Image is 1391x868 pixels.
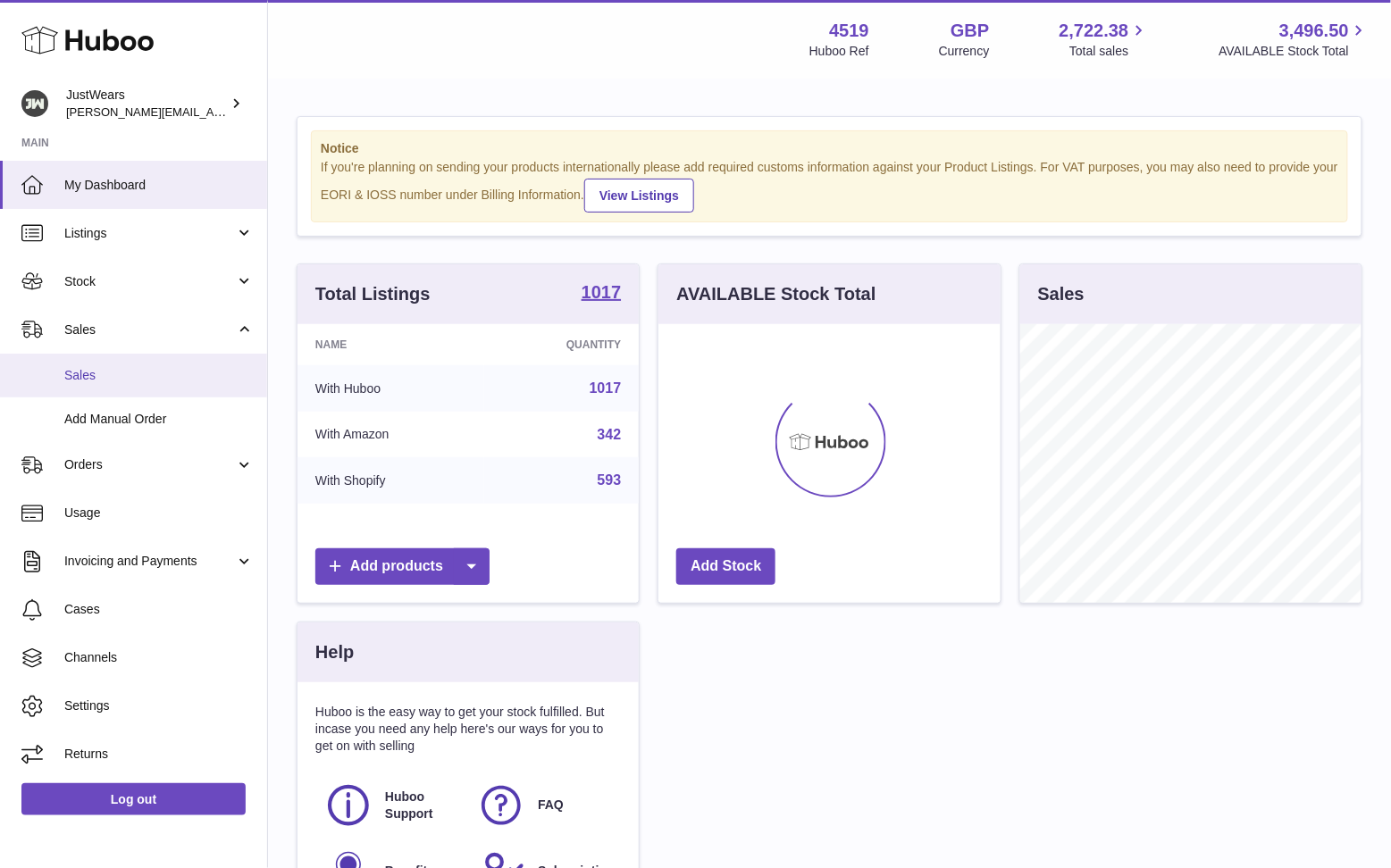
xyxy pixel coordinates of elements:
[64,273,235,290] span: Stock
[321,140,1338,157] strong: Notice
[598,427,622,442] a: 342
[484,324,639,365] th: Quantity
[297,324,484,365] th: Name
[676,548,775,585] a: Add Stock
[1219,19,1370,60] a: 3,496.50 AVAILABLE Stock Total
[64,553,235,570] span: Invoicing and Payments
[598,472,622,488] a: 593
[66,104,358,119] span: [PERSON_NAME][EMAIL_ADDRESS][DOMAIN_NAME]
[297,457,484,504] td: With Shopify
[324,781,459,830] a: Huboo Support
[584,179,694,213] a: View Listings
[315,704,621,755] p: Huboo is the easy way to get your stock fulfilled. But incase you need any help here's our ways f...
[66,87,227,121] div: JustWears
[809,43,869,60] div: Huboo Ref
[297,365,484,412] td: With Huboo
[385,789,457,822] span: Huboo Support
[939,43,990,60] div: Currency
[64,697,254,714] span: Settings
[64,411,254,428] span: Add Manual Order
[64,505,254,522] span: Usage
[64,367,254,384] span: Sales
[1219,43,1370,60] span: AVAILABLE Stock Total
[64,746,254,763] span: Returns
[582,283,622,305] a: 1017
[21,783,246,815] a: Log out
[315,548,490,585] a: Add products
[64,456,235,473] span: Orders
[321,159,1338,213] div: If you're planning on sending your products internationally please add required customs informati...
[1060,19,1129,43] span: 2,722.38
[315,640,354,664] h3: Help
[64,649,254,666] span: Channels
[590,380,622,396] a: 1017
[64,601,254,618] span: Cases
[676,282,876,306] h3: AVAILABLE Stock Total
[582,283,622,301] strong: 1017
[64,321,235,338] span: Sales
[538,797,564,814] span: FAQ
[951,19,989,43] strong: GBP
[1060,19,1150,60] a: 2,722.38 Total sales
[315,282,431,306] h3: Total Listings
[1279,19,1349,43] span: 3,496.50
[64,225,235,242] span: Listings
[21,90,48,117] img: josh@just-wears.com
[477,781,612,830] a: FAQ
[1069,43,1149,60] span: Total sales
[829,19,869,43] strong: 4519
[297,412,484,458] td: With Amazon
[1038,282,1085,306] h3: Sales
[64,177,254,194] span: My Dashboard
